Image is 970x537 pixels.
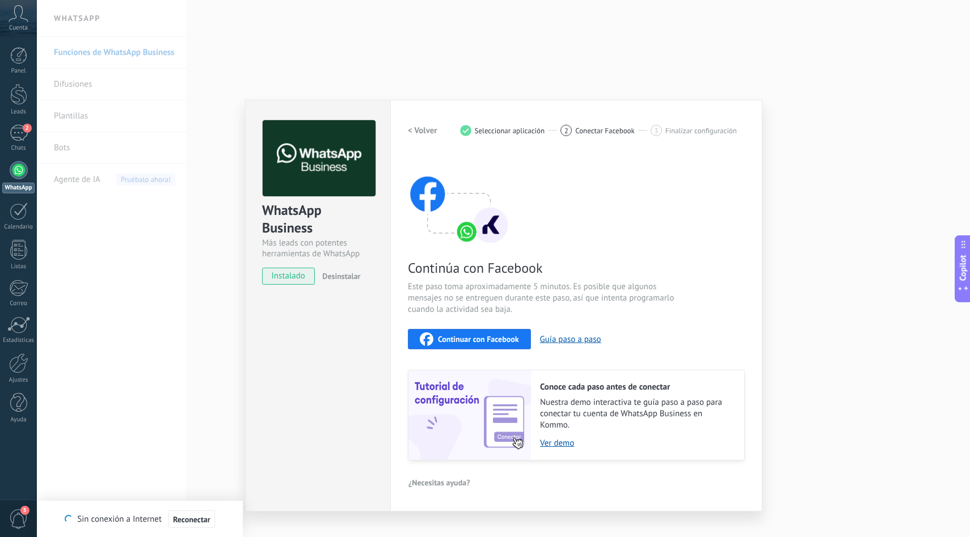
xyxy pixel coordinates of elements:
[540,334,601,345] button: Guía paso a paso
[173,515,210,523] span: Reconectar
[408,154,510,245] img: connect with facebook
[65,510,214,528] div: Sin conexión a Internet
[2,223,35,231] div: Calendario
[408,479,470,487] span: ¿Necesitas ayuda?
[408,259,678,277] span: Continúa con Facebook
[665,126,737,135] span: Finalizar configuración
[2,337,35,344] div: Estadísticas
[654,126,658,136] span: 3
[475,126,545,135] span: Seleccionar aplicación
[2,183,35,193] div: WhatsApp
[20,506,29,515] span: 5
[2,300,35,307] div: Correo
[168,510,215,528] button: Reconectar
[540,397,733,431] span: Nuestra demo interactiva te guía paso a paso para conectar tu cuenta de WhatsApp Business en Kommo.
[2,67,35,75] div: Panel
[2,263,35,270] div: Listas
[318,268,360,285] button: Desinstalar
[575,126,635,135] span: Conectar Facebook
[408,474,471,491] button: ¿Necesitas ayuda?
[540,438,733,449] a: Ver demo
[540,382,733,392] h2: Conoce cada paso antes de conectar
[408,281,678,315] span: Este paso toma aproximadamente 5 minutos. Es posible que algunos mensajes no se entreguen durante...
[408,120,437,141] button: < Volver
[263,268,314,285] span: instalado
[2,416,35,424] div: Ayuda
[322,271,360,281] span: Desinstalar
[263,120,376,197] img: logo_main.png
[262,201,374,238] div: WhatsApp Business
[23,124,32,133] span: 2
[438,335,519,343] span: Continuar con Facebook
[408,125,437,136] h2: < Volver
[2,377,35,384] div: Ajustes
[2,108,35,116] div: Leads
[564,126,568,136] span: 2
[408,329,531,349] button: Continuar con Facebook
[9,24,28,32] span: Cuenta
[958,255,969,281] span: Copilot
[2,145,35,152] div: Chats
[262,238,374,259] div: Más leads con potentes herramientas de WhatsApp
